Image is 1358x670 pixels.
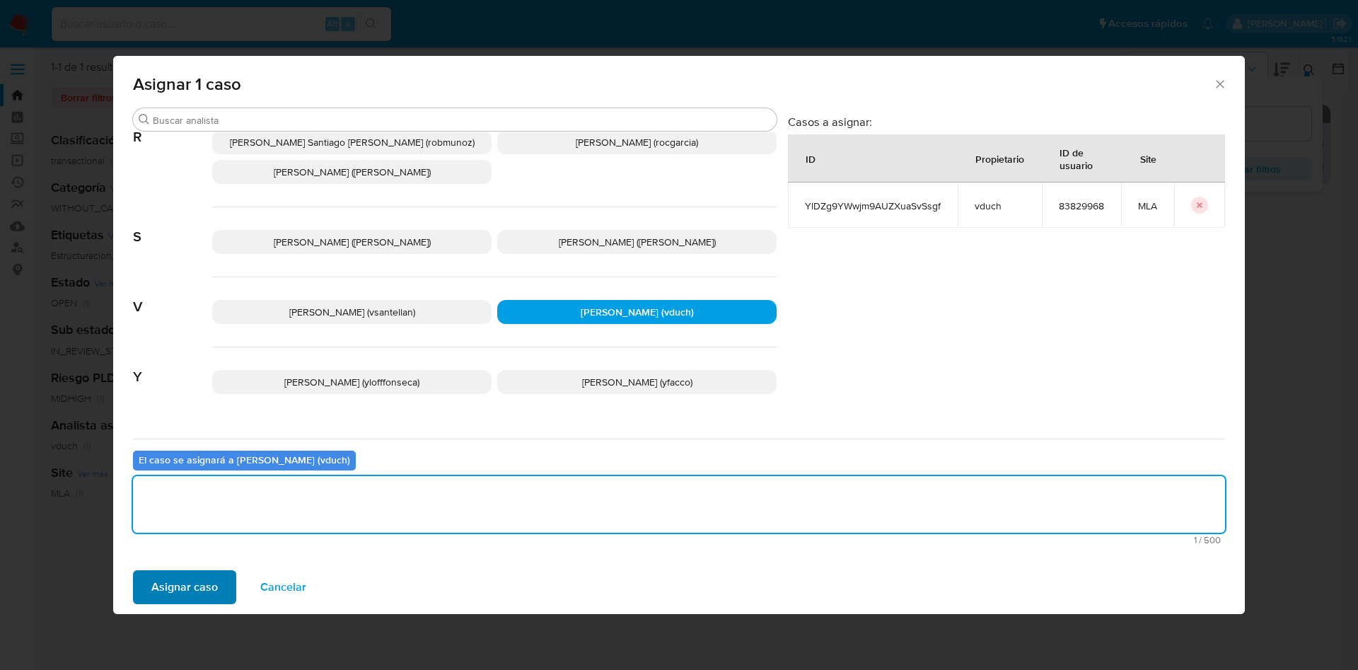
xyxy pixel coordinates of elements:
[958,141,1041,175] div: Propietario
[497,300,777,324] div: [PERSON_NAME] (vduch)
[139,453,350,467] b: El caso se asignará a [PERSON_NAME] (vduch)
[133,347,212,386] span: Y
[789,141,832,175] div: ID
[242,570,325,604] button: Cancelar
[1043,135,1120,182] div: ID de usuario
[576,135,698,149] span: [PERSON_NAME] (rocgarcia)
[113,56,1245,614] div: assign-modal
[274,235,431,249] span: [PERSON_NAME] ([PERSON_NAME])
[133,76,1213,93] span: Asignar 1 caso
[788,115,1225,129] h3: Casos a asignar:
[1138,200,1157,212] span: MLA
[137,536,1221,545] span: Máximo 500 caracteres
[559,235,716,249] span: [PERSON_NAME] ([PERSON_NAME])
[139,114,150,125] button: Buscar
[497,230,777,254] div: [PERSON_NAME] ([PERSON_NAME])
[1123,141,1173,175] div: Site
[133,207,212,246] span: S
[260,572,306,603] span: Cancelar
[284,375,419,389] span: [PERSON_NAME] (ylofffonseca)
[582,375,692,389] span: [PERSON_NAME] (yfacco)
[230,135,475,149] span: [PERSON_NAME] Santiago [PERSON_NAME] (robmunoz)
[805,200,941,212] span: YlDZg9YWwjm9AUZXuaSvSsgf
[212,230,492,254] div: [PERSON_NAME] ([PERSON_NAME])
[1191,197,1208,214] button: icon-button
[133,570,236,604] button: Asignar caso
[497,370,777,394] div: [PERSON_NAME] (yfacco)
[274,165,431,179] span: [PERSON_NAME] ([PERSON_NAME])
[153,114,771,127] input: Buscar analista
[151,572,218,603] span: Asignar caso
[212,300,492,324] div: [PERSON_NAME] (vsantellan)
[975,200,1025,212] span: vduch
[212,370,492,394] div: [PERSON_NAME] (ylofffonseca)
[212,160,492,184] div: [PERSON_NAME] ([PERSON_NAME])
[1213,77,1226,90] button: Cerrar ventana
[133,277,212,316] span: V
[289,305,415,319] span: [PERSON_NAME] (vsantellan)
[497,130,777,154] div: [PERSON_NAME] (rocgarcia)
[581,305,694,319] span: [PERSON_NAME] (vduch)
[212,130,492,154] div: [PERSON_NAME] Santiago [PERSON_NAME] (robmunoz)
[1059,200,1104,212] span: 83829968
